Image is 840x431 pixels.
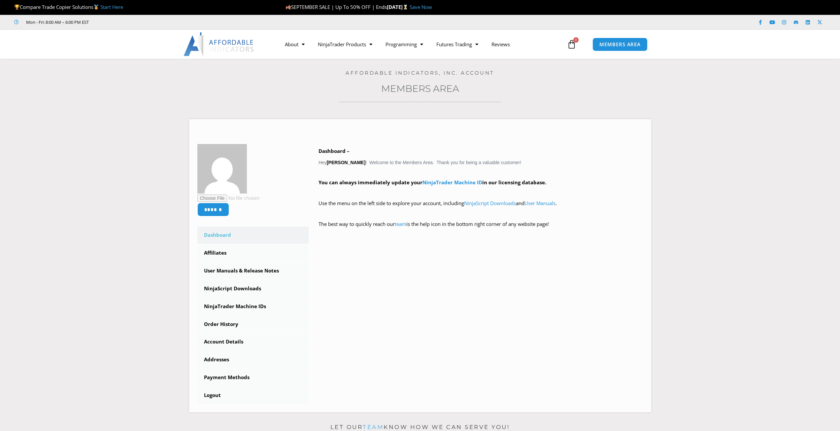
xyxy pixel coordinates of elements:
[197,333,309,350] a: Account Details
[14,4,123,10] span: Compare Trade Copier Solutions
[327,160,365,165] strong: [PERSON_NAME]
[387,4,410,10] strong: [DATE]
[319,220,643,238] p: The best way to quickly reach our is the help icon in the bottom right corner of any website page!
[197,351,309,368] a: Addresses
[430,37,485,52] a: Futures Trading
[278,37,565,52] nav: Menu
[379,37,430,52] a: Programming
[573,37,579,43] span: 0
[319,148,350,154] b: Dashboard –
[319,147,643,238] div: Hey ! Welcome to the Members Area. Thank you for being a valuable customer!
[197,227,309,404] nav: Account pages
[197,227,309,244] a: Dashboard
[346,70,494,76] a: Affordable Indicators, Inc. Account
[557,35,586,54] a: 0
[278,37,311,52] a: About
[464,200,516,206] a: NinjaScript Downloads
[485,37,517,52] a: Reviews
[363,424,384,430] a: team
[286,5,291,10] img: 🍂
[94,5,99,10] img: 🥇
[592,38,648,51] a: MEMBERS AREA
[98,19,197,25] iframe: Customer reviews powered by Trustpilot
[197,316,309,333] a: Order History
[381,83,459,94] a: Members Area
[184,32,254,56] img: LogoAI | Affordable Indicators – NinjaTrader
[319,199,643,217] p: Use the menu on the left side to explore your account, including and .
[197,387,309,404] a: Logout
[319,179,546,186] strong: You can always immediately update your in our licensing database.
[100,4,123,10] a: Start Here
[410,4,432,10] a: Save Now
[24,18,89,26] span: Mon - Fri: 8:00 AM – 6:00 PM EST
[15,5,19,10] img: 🏆
[197,280,309,297] a: NinjaScript Downloads
[197,144,247,194] img: cc3a54fbec78e197dc48540fd6831373c7f47ade1118d1ff46f7563a5f4bfcc0
[286,4,387,10] span: SEPTEMBER SALE | Up To 50% OFF | Ends
[197,298,309,315] a: NinjaTrader Machine IDs
[197,244,309,262] a: Affiliates
[197,369,309,386] a: Payment Methods
[395,221,406,227] a: team
[422,179,482,186] a: NinjaTrader Machine ID
[311,37,379,52] a: NinjaTrader Products
[599,42,641,47] span: MEMBERS AREA
[197,262,309,279] a: User Manuals & Release Notes
[403,5,408,10] img: ⌛
[524,200,555,206] a: User Manuals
